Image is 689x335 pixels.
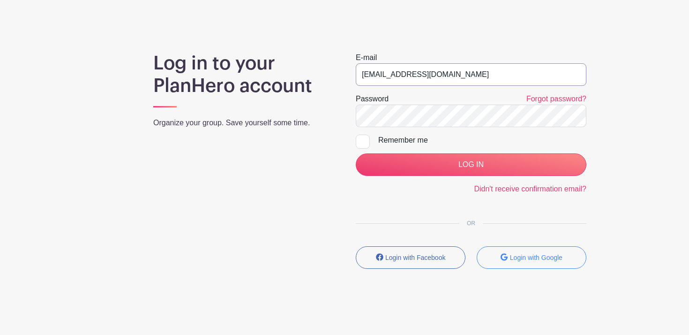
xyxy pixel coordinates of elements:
[356,52,377,63] label: E-mail
[153,52,333,97] h1: Log in to your PlanHero account
[385,254,445,261] small: Login with Facebook
[477,246,586,269] button: Login with Google
[526,95,586,103] a: Forgot password?
[356,63,586,86] input: e.g. julie@eventco.com
[459,220,483,227] span: OR
[356,246,465,269] button: Login with Facebook
[378,135,586,146] div: Remember me
[356,93,389,105] label: Password
[474,185,586,193] a: Didn't receive confirmation email?
[153,117,333,129] p: Organize your group. Save yourself some time.
[510,254,562,261] small: Login with Google
[356,153,586,176] input: LOG IN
